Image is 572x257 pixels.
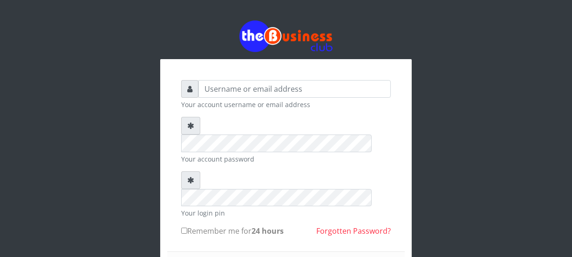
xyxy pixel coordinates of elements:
[252,226,284,236] b: 24 hours
[181,154,391,164] small: Your account password
[181,100,391,109] small: Your account username or email address
[316,226,391,236] a: Forgotten Password?
[181,208,391,218] small: Your login pin
[198,80,391,98] input: Username or email address
[181,228,187,234] input: Remember me for24 hours
[181,225,284,237] label: Remember me for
